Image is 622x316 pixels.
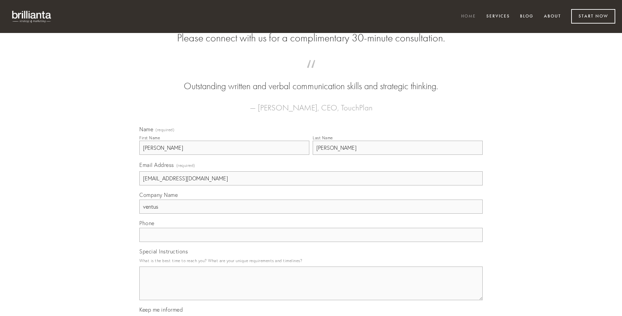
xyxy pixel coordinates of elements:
[155,128,174,132] span: (required)
[139,248,188,255] span: Special Instructions
[150,67,472,93] blockquote: Outstanding written and verbal communication skills and strategic thinking.
[139,32,483,44] h2: Please connect with us for a complimentary 30-minute consultation.
[571,9,615,24] a: Start Now
[7,7,57,26] img: brillianta - research, strategy, marketing
[139,220,154,226] span: Phone
[139,162,174,168] span: Email Address
[150,67,472,80] span: “
[540,11,565,22] a: About
[139,126,153,133] span: Name
[176,161,195,170] span: (required)
[313,135,333,140] div: Last Name
[457,11,480,22] a: Home
[516,11,538,22] a: Blog
[139,256,483,265] p: What is the best time to reach you? What are your unique requirements and timelines?
[139,191,178,198] span: Company Name
[139,306,183,313] span: Keep me informed
[482,11,514,22] a: Services
[139,135,160,140] div: First Name
[150,93,472,114] figcaption: — [PERSON_NAME], CEO, TouchPlan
